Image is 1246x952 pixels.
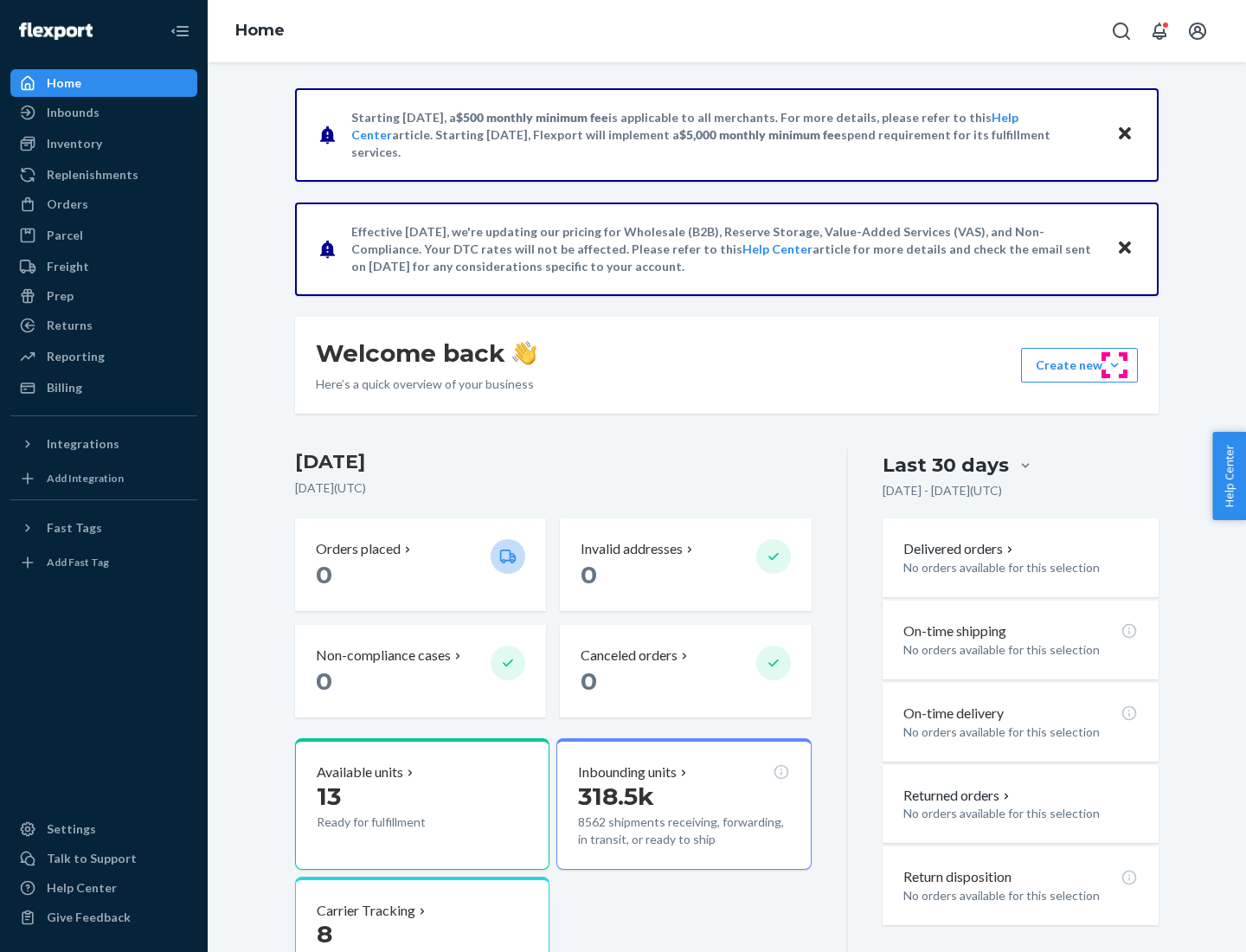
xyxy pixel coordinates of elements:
[10,222,197,249] a: Parcel
[19,23,93,40] img: Flexport logo
[295,448,812,476] h3: [DATE]
[1180,14,1215,48] button: Open account menu
[295,518,546,611] button: Orders placed 0
[883,482,1002,499] p: [DATE] - [DATE] ( UTC )
[1104,14,1139,48] button: Open Search Box
[316,666,332,696] span: 0
[47,258,89,275] div: Freight
[47,471,124,486] div: Add Integration
[883,452,1009,479] div: Last 30 days
[316,376,536,393] p: Here’s a quick overview of your business
[10,161,197,189] a: Replenishments
[47,317,93,334] div: Returns
[581,646,678,666] p: Canceled orders
[1021,348,1138,383] button: Create new
[10,874,197,902] a: Help Center
[10,374,197,402] a: Billing
[456,110,608,125] span: $500 monthly minimum fee
[578,762,677,782] p: Inbounding units
[317,762,403,782] p: Available units
[10,845,197,872] a: Talk to Support
[10,514,197,542] button: Fast Tags
[581,539,683,559] p: Invalid addresses
[316,539,401,559] p: Orders placed
[512,341,536,365] img: hand-wave emoji
[351,109,1100,161] p: Starting [DATE], a is applicable to all merchants. For more details, please refer to this article...
[295,738,549,870] button: Available units13Ready for fulfillment
[10,130,197,158] a: Inventory
[903,621,1006,641] p: On-time shipping
[317,814,477,831] p: Ready for fulfillment
[47,555,109,569] div: Add Fast Tag
[295,479,812,497] p: [DATE] ( UTC )
[1114,236,1136,261] button: Close
[47,519,102,537] div: Fast Tags
[10,904,197,931] button: Give Feedback
[317,782,341,811] span: 13
[10,99,197,126] a: Inbounds
[47,435,119,453] div: Integrations
[903,559,1138,576] p: No orders available for this selection
[316,646,451,666] p: Non-compliance cases
[10,282,197,310] a: Prep
[1212,432,1246,520] button: Help Center
[47,227,83,244] div: Parcel
[47,379,82,396] div: Billing
[47,196,88,213] div: Orders
[47,348,105,365] div: Reporting
[351,223,1100,275] p: Effective [DATE], we're updating our pricing for Wholesale (B2B), Reserve Storage, Value-Added Se...
[578,782,654,811] span: 318.5k
[10,343,197,370] a: Reporting
[679,127,841,142] span: $5,000 monthly minimum fee
[903,724,1138,741] p: No orders available for this selection
[903,641,1138,659] p: No orders available for this selection
[903,887,1138,904] p: No orders available for this selection
[47,104,100,121] div: Inbounds
[560,518,811,611] button: Invalid addresses 0
[578,814,789,848] p: 8562 shipments receiving, forwarding, in transit, or ready to ship
[47,135,102,152] div: Inventory
[47,850,137,867] div: Talk to Support
[47,74,81,92] div: Home
[316,338,536,369] h1: Welcome back
[10,69,197,97] a: Home
[903,805,1138,822] p: No orders available for this selection
[317,919,332,949] span: 8
[10,815,197,843] a: Settings
[47,166,138,183] div: Replenishments
[47,820,96,838] div: Settings
[10,430,197,458] button: Integrations
[581,666,597,696] span: 0
[1142,14,1177,48] button: Open notifications
[556,738,811,870] button: Inbounding units318.5k8562 shipments receiving, forwarding, in transit, or ready to ship
[1114,122,1136,147] button: Close
[295,625,546,717] button: Non-compliance cases 0
[560,625,811,717] button: Canceled orders 0
[903,704,1004,724] p: On-time delivery
[742,241,812,256] a: Help Center
[317,901,415,921] p: Carrier Tracking
[47,909,131,926] div: Give Feedback
[903,867,1012,887] p: Return disposition
[10,190,197,218] a: Orders
[316,560,332,589] span: 0
[581,560,597,589] span: 0
[235,21,285,40] a: Home
[47,287,74,305] div: Prep
[10,312,197,339] a: Returns
[10,465,197,492] a: Add Integration
[903,786,1013,806] button: Returned orders
[163,14,197,48] button: Close Navigation
[10,549,197,576] a: Add Fast Tag
[903,539,1017,559] button: Delivered orders
[222,6,299,56] ol: breadcrumbs
[10,253,197,280] a: Freight
[47,879,117,897] div: Help Center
